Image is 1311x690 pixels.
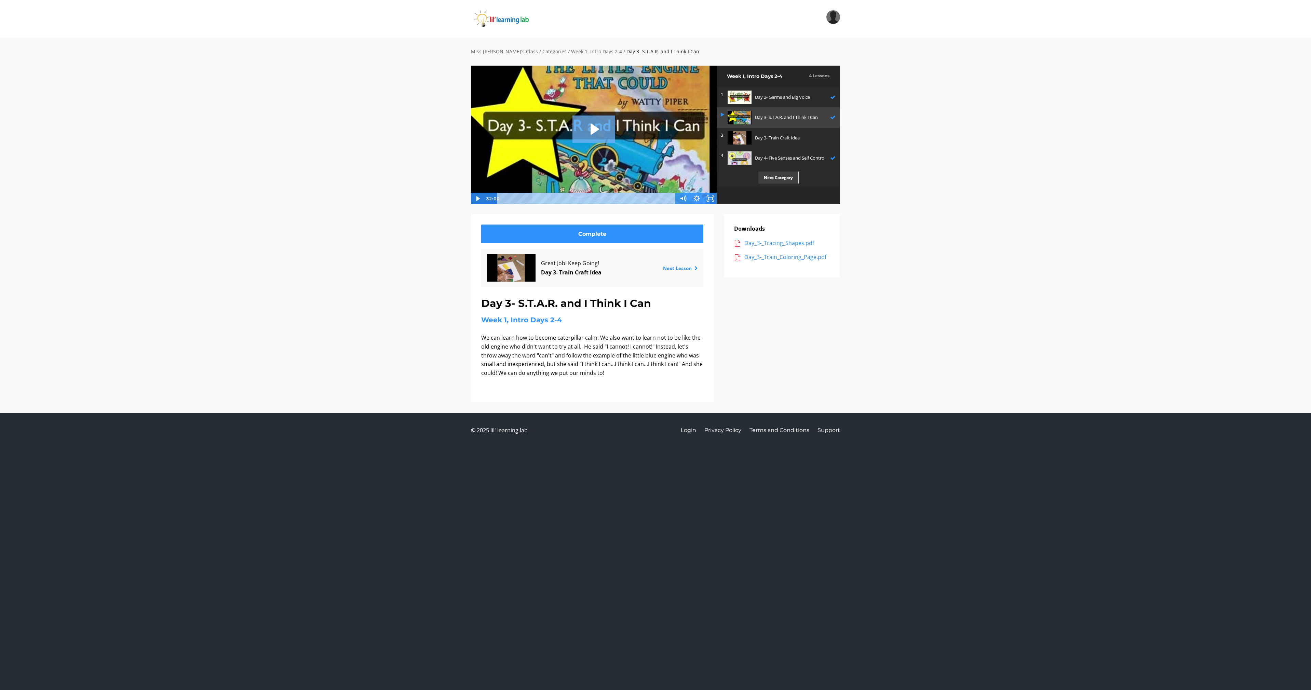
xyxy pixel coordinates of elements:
h1: Day 3- S.T.A.R. and I Think I Can [481,295,703,312]
img: efd9875a-2185-4115-b14f-d9f15c4a0592.jpg [728,131,752,145]
button: Fullscreen [703,193,717,204]
h3: 4 Lessons [809,72,829,79]
a: Support [817,423,840,437]
img: iJObvVIsTmeLBah9dr2P_logo_360x80.png [471,10,549,27]
img: acrobat.png [734,254,741,261]
p: Downloads [734,225,830,233]
button: Play Video: sites/2147505858/video/YrOutXNpT2ygBM9YP9qb_Day_3-_S.T.A.R._and_I_Think_I_Can.mp4 [572,116,615,143]
a: 1 Day 2- Germs and Big Voice [717,87,840,107]
a: Complete [481,225,703,243]
img: acrobat.png [734,240,741,247]
a: Day 3- S.T.A.R. and I Think I Can [717,107,840,127]
a: Day 3- Train Craft Idea [541,269,602,276]
div: Day_3-_Train_Coloring_Page.pdf [744,253,830,262]
p: Day 4- Five Senses and Self Control [755,154,827,162]
p: Day 3- Train Craft Idea [755,134,832,141]
p: We can learn how to become caterpillar calm. We also want to learn not to be like the old engine ... [481,334,703,377]
p: Day 2- Germs and Big Voice [755,94,827,101]
div: Day 3- S.T.A.R. and I Think I Can [626,48,699,55]
a: Privacy Policy [704,423,741,437]
button: Mute [676,193,690,204]
a: Week 1, Intro Days 2-4 [481,316,562,324]
div: Day_3-_Tracing_Shapes.pdf [744,239,830,248]
button: Play Video [471,193,484,204]
a: Terms and Conditions [749,423,809,437]
button: Show settings menu [690,193,703,204]
a: Login [681,423,696,437]
img: zF3pdtj5TRGHU8GtIVFh_52272a404b40ffa866c776de362145047f287e52.jpg [728,151,752,165]
img: f3c122ee6b47e3f793b3894f11e5b8e5 [826,10,840,24]
div: / [568,48,570,55]
p: Day 3- S.T.A.R. and I Think I Can [755,114,827,121]
p: 1 [721,91,724,98]
a: 3 Day 3- Train Craft Idea [717,128,840,148]
a: Day_3-_Tracing_Shapes.pdf [734,239,830,248]
p: 3 [721,132,724,139]
div: / [623,48,625,55]
img: TQHdSeAEQS6asfSOP148_24546158721e15859b7817749509a3de1da6fec3.jpg [728,91,752,104]
span: © 2025 lil' learning lab [471,423,528,437]
a: Next Lesson [663,265,698,271]
a: Miss [PERSON_NAME]'s Class [471,48,538,55]
div: Playbar [502,193,673,204]
span: Great Job! Keep Going! [541,259,644,268]
img: efd9875a-2185-4115-b14f-d9f15c4a0592.jpg [487,254,536,282]
a: Categories [542,48,567,55]
a: Week 1, Intro Days 2-4 [571,48,622,55]
h2: Week 1, Intro Days 2-4 [727,72,806,80]
a: Next Category [717,168,840,187]
img: RhNkMJYTbaKobXTdwJ0q_85cad23c2c87e2c6d2cf384115b57828aec799f7.jpg [728,111,752,124]
a: 4 Day 4- Five Senses and Self Control [717,148,840,168]
p: Next Category [758,172,798,184]
a: Day_3-_Train_Coloring_Page.pdf [734,253,830,262]
p: 4 [721,152,724,159]
div: / [539,48,541,55]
